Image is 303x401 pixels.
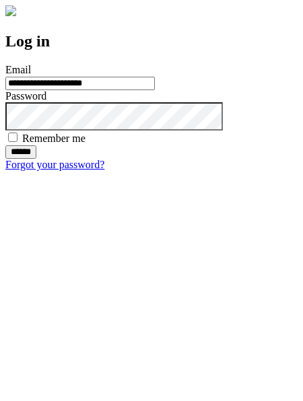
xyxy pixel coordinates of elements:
[5,32,298,50] h2: Log in
[22,133,86,144] label: Remember me
[5,159,104,170] a: Forgot your password?
[5,5,16,16] img: logo-4e3dc11c47720685a147b03b5a06dd966a58ff35d612b21f08c02c0306f2b779.png
[5,64,31,75] label: Email
[5,90,46,102] label: Password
